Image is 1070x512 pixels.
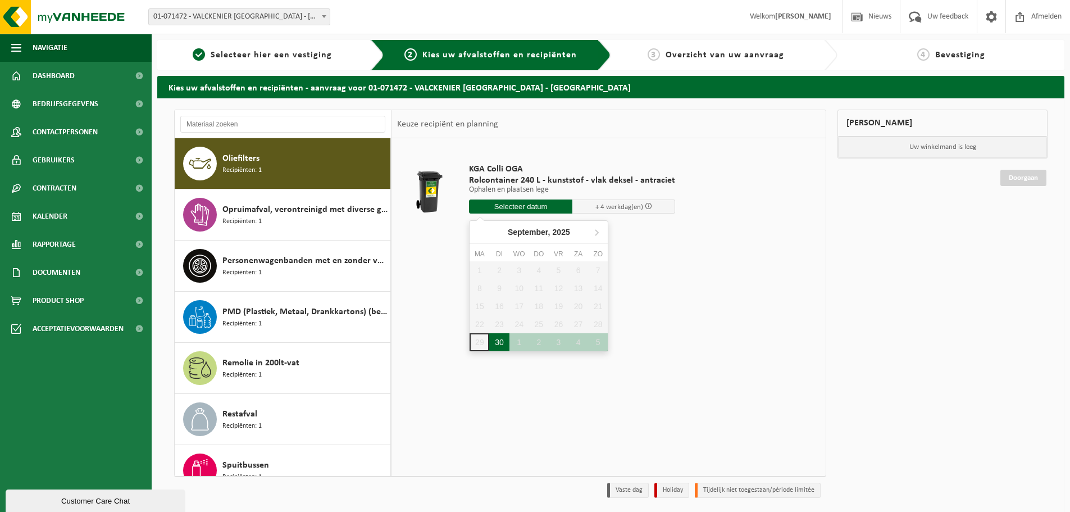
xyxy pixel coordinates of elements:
span: Recipiënten: 1 [222,319,262,329]
span: 01-071472 - VALCKENIER OOSTENDE - OOSTENDE [149,9,330,25]
div: do [529,248,549,260]
div: 3 [549,333,568,351]
span: Selecteer hier een vestiging [211,51,332,60]
div: September, [503,223,575,241]
span: Contracten [33,174,76,202]
a: Doorgaan [1000,170,1046,186]
strong: [PERSON_NAME] [775,12,831,21]
span: Oliefilters [222,152,259,165]
span: Dashboard [33,62,75,90]
button: PMD (Plastiek, Metaal, Drankkartons) (bedrijven) Recipiënten: 1 [175,292,391,343]
span: Recipiënten: 1 [222,421,262,432]
span: Gebruikers [33,146,75,174]
input: Selecteer datum [469,200,572,214]
div: [PERSON_NAME] [837,110,1048,137]
span: 1 [193,48,205,61]
div: wo [509,248,529,260]
div: 30 [489,333,509,351]
h2: Kies uw afvalstoffen en recipiënten - aanvraag voor 01-071472 - VALCKENIER [GEOGRAPHIC_DATA] - [G... [157,76,1064,98]
span: Remolie in 200lt-vat [222,356,299,370]
span: Recipiënten: 1 [222,472,262,483]
span: Acceptatievoorwaarden [33,315,124,343]
div: zo [588,248,608,260]
li: Vaste dag [607,483,649,498]
div: 1 [509,333,529,351]
span: PMD (Plastiek, Metaal, Drankkartons) (bedrijven) [222,305,388,319]
span: Recipiënten: 1 [222,268,262,278]
span: Contactpersonen [33,118,98,146]
span: Kies uw afvalstoffen en recipiënten [422,51,577,60]
span: Bevestiging [935,51,985,60]
p: Uw winkelmand is leeg [838,137,1047,158]
div: za [568,248,588,260]
span: Bedrijfsgegevens [33,90,98,118]
span: Recipiënten: 1 [222,165,262,176]
p: Ophalen en plaatsen lege [469,186,675,194]
div: 2 [529,333,549,351]
input: Materiaal zoeken [180,116,385,133]
span: Overzicht van uw aanvraag [666,51,784,60]
div: di [489,248,509,260]
span: Spuitbussen [222,459,269,472]
iframe: chat widget [6,487,188,512]
li: Tijdelijk niet toegestaan/période limitée [695,483,821,498]
button: Personenwagenbanden met en zonder velg Recipiënten: 1 [175,241,391,292]
span: Kalender [33,202,67,230]
span: Product Shop [33,287,84,315]
span: Restafval [222,407,257,421]
div: ma [470,248,489,260]
span: Rapportage [33,230,76,259]
span: 2 [404,48,417,61]
span: Opruimafval, verontreinigd met diverse gevaarlijke afvalstoffen [222,203,388,216]
button: Restafval Recipiënten: 1 [175,394,391,445]
a: 1Selecteer hier een vestiging [163,48,362,62]
span: 01-071472 - VALCKENIER OOSTENDE - OOSTENDE [148,8,330,25]
button: Opruimafval, verontreinigd met diverse gevaarlijke afvalstoffen Recipiënten: 1 [175,189,391,241]
span: Personenwagenbanden met en zonder velg [222,254,388,268]
span: Navigatie [33,34,67,62]
span: Rolcontainer 240 L - kunststof - vlak deksel - antraciet [469,175,675,186]
li: Holiday [654,483,689,498]
button: Oliefilters Recipiënten: 1 [175,138,391,189]
span: + 4 werkdag(en) [595,203,643,211]
i: 2025 [553,228,570,236]
span: KGA Colli OGA [469,164,675,175]
span: 3 [648,48,660,61]
span: Recipiënten: 1 [222,216,262,227]
div: vr [549,248,568,260]
span: 4 [917,48,930,61]
span: Recipiënten: 1 [222,370,262,380]
div: Keuze recipiënt en planning [391,110,504,138]
span: Documenten [33,259,80,287]
button: Remolie in 200lt-vat Recipiënten: 1 [175,343,391,394]
button: Spuitbussen Recipiënten: 1 [175,445,391,496]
